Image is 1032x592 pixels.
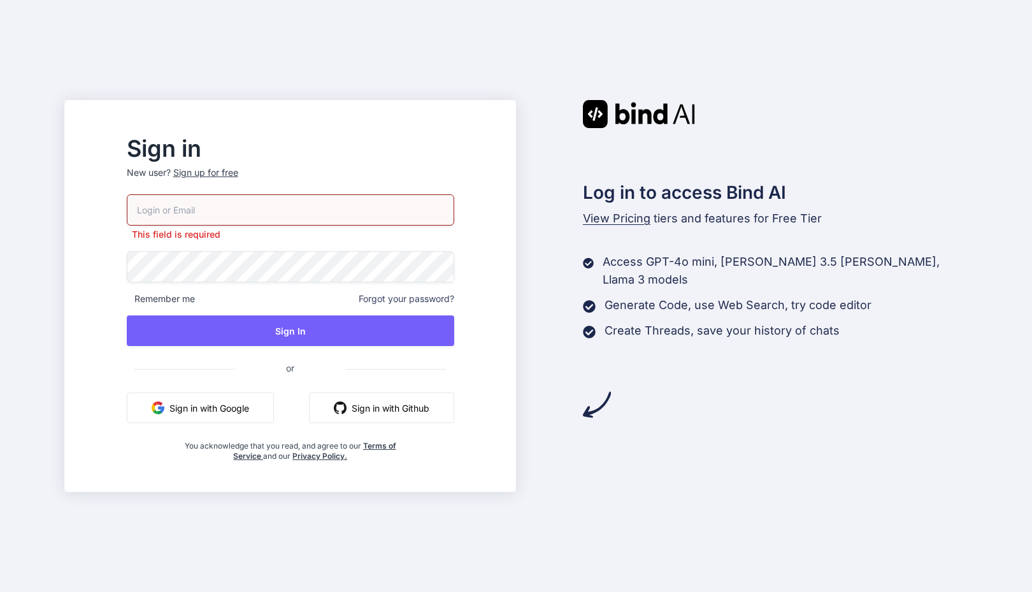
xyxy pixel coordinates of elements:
p: Access GPT-4o mini, [PERSON_NAME] 3.5 [PERSON_NAME], Llama 3 models [603,253,967,289]
img: Bind AI logo [583,100,695,128]
p: This field is required [127,228,454,241]
button: Sign In [127,315,454,346]
p: Generate Code, use Web Search, try code editor [605,296,871,314]
h2: Log in to access Bind AI [583,179,968,206]
p: Create Threads, save your history of chats [605,322,840,340]
a: Terms of Service [233,441,396,461]
img: google [152,401,164,414]
p: tiers and features for Free Tier [583,210,968,227]
a: Privacy Policy. [292,451,347,461]
h2: Sign in [127,138,454,159]
span: Remember me [127,292,195,305]
div: Sign up for free [173,166,238,179]
span: View Pricing [583,212,650,225]
button: Sign in with Github [309,393,454,423]
span: Forgot your password? [359,292,454,305]
img: arrow [583,391,611,419]
p: New user? [127,166,454,194]
div: You acknowledge that you read, and agree to our and our [181,433,399,461]
span: or [235,352,345,384]
button: Sign in with Google [127,393,274,423]
img: github [334,401,347,414]
input: Login or Email [127,194,454,226]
